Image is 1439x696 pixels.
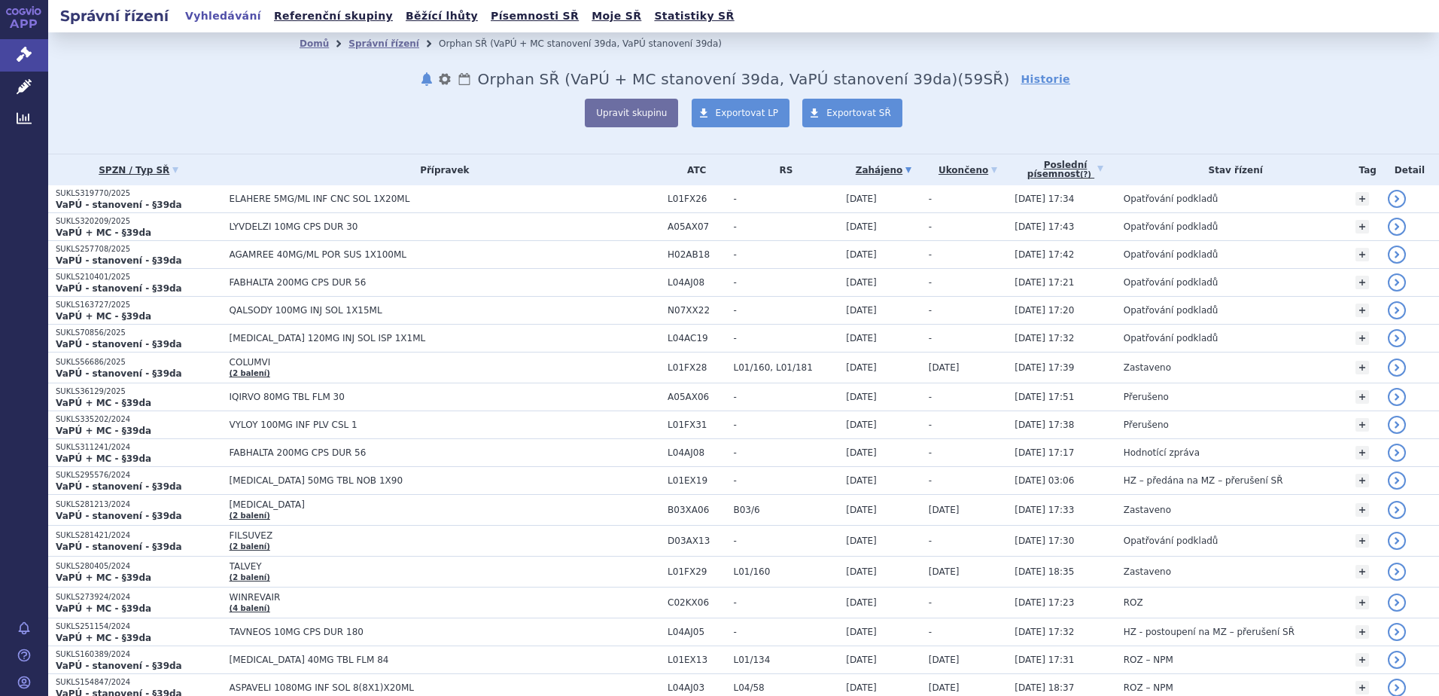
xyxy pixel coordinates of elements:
a: Písemnosti SŘ [486,6,583,26]
span: - [929,277,932,288]
span: [DATE] [929,362,960,373]
a: detail [1388,246,1406,264]
span: [DATE] 18:35 [1015,566,1074,577]
a: (2 balení) [230,511,270,520]
a: detail [1388,273,1406,292]
span: ( SŘ) [958,70,1010,88]
span: Exportovat LP [716,108,779,118]
a: + [1355,361,1369,374]
p: SUKLS154847/2024 [56,677,222,688]
p: SUKLS295576/2024 [56,470,222,481]
span: L04AJ08 [668,447,726,458]
span: - [929,420,932,430]
p: SUKLS257708/2025 [56,244,222,255]
p: SUKLS335202/2024 [56,414,222,425]
a: detail [1388,388,1406,406]
a: detail [1388,218,1406,236]
span: Opatřování podkladů [1124,277,1218,288]
a: Statistiky SŘ [650,6,738,26]
span: HZ – předána na MZ – přerušení SŘ [1124,475,1283,486]
span: L01FX31 [668,420,726,430]
span: - [733,392,838,402]
span: L01FX29 [668,566,726,577]
a: detail [1388,563,1406,581]
span: N07XX22 [668,305,726,316]
span: Zastaveno [1124,362,1171,373]
strong: VaPÚ + MC - §39da [56,398,151,408]
span: L04AJ05 [668,627,726,637]
a: detail [1388,416,1406,434]
span: - [929,194,932,204]
span: [MEDICAL_DATA] 120MG INJ SOL ISP 1X1ML [230,333,606,343]
span: [DATE] [846,627,877,637]
th: RS [726,154,838,185]
span: COLUMVI [230,357,606,368]
a: + [1355,534,1369,548]
p: SUKLS160389/2024 [56,649,222,660]
a: detail [1388,501,1406,519]
span: [DATE] 17:38 [1015,420,1074,430]
a: + [1355,418,1369,432]
a: Referenční skupiny [269,6,397,26]
span: [DATE] 17:31 [1015,655,1074,665]
span: [DATE] 17:20 [1015,305,1074,316]
span: Hodnotící zpráva [1124,447,1200,458]
a: (2 balení) [230,573,270,582]
span: ROZ – NPM [1124,682,1173,693]
span: Orphan SŘ (VaPÚ + MC stanovení 39da, VaPÚ stanovení 39da) [478,70,958,88]
a: detail [1388,329,1406,347]
span: L01/160 [733,566,838,577]
a: detail [1388,594,1406,612]
strong: VaPÚ - stanovení - §39da [56,511,182,521]
strong: VaPÚ - stanovení - §39da [56,542,182,552]
span: [DATE] [929,505,960,515]
span: [DATE] 17:51 [1015,392,1074,402]
p: SUKLS36129/2025 [56,386,222,397]
span: B03XA06 [668,505,726,515]
span: ROZ – NPM [1124,655,1173,665]
span: - [733,475,838,486]
p: SUKLS210401/2025 [56,272,222,282]
span: [DATE] [929,566,960,577]
span: HZ - postoupení na MZ – přerušení SŘ [1124,627,1294,637]
span: A05AX07 [668,221,726,232]
a: Moje SŘ [587,6,646,26]
a: + [1355,192,1369,206]
a: (2 balení) [230,369,270,377]
span: L01FX28 [668,362,726,373]
a: + [1355,390,1369,404]
th: Detail [1380,154,1439,185]
a: Vyhledávání [181,6,266,26]
strong: VaPÚ + MC - §39da [56,227,151,238]
span: [DATE] 17:42 [1015,249,1074,260]
span: - [929,305,932,316]
span: - [929,221,932,232]
span: D03AX13 [668,536,726,546]
span: L04AJ03 [668,682,726,693]
span: - [733,420,838,430]
span: Zastaveno [1124,566,1171,577]
span: [DATE] [846,475,877,486]
a: + [1355,446,1369,459]
span: L04/58 [733,682,838,693]
strong: VaPÚ + MC - §39da [56,453,151,464]
span: [DATE] [846,305,877,316]
p: SUKLS281213/2024 [56,499,222,510]
span: [DATE] 17:43 [1015,221,1074,232]
abbr: (?) [1080,170,1091,179]
strong: VaPÚ - stanovení - §39da [56,481,182,492]
a: detail [1388,359,1406,377]
p: SUKLS280405/2024 [56,561,222,572]
span: [DATE] [846,655,877,665]
span: - [733,305,838,316]
span: AGAMREE 40MG/ML POR SUS 1X100ML [230,249,606,260]
span: C02KX06 [668,597,726,608]
span: [DATE] [846,505,877,515]
th: Stav řízení [1116,154,1348,185]
a: Běžící lhůty [401,6,482,26]
th: Přípravek [222,154,661,185]
span: TAVNEOS 10MG CPS DUR 180 [230,627,606,637]
p: SUKLS281421/2024 [56,530,222,541]
span: [DATE] [846,447,877,458]
a: Lhůty [457,70,472,88]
